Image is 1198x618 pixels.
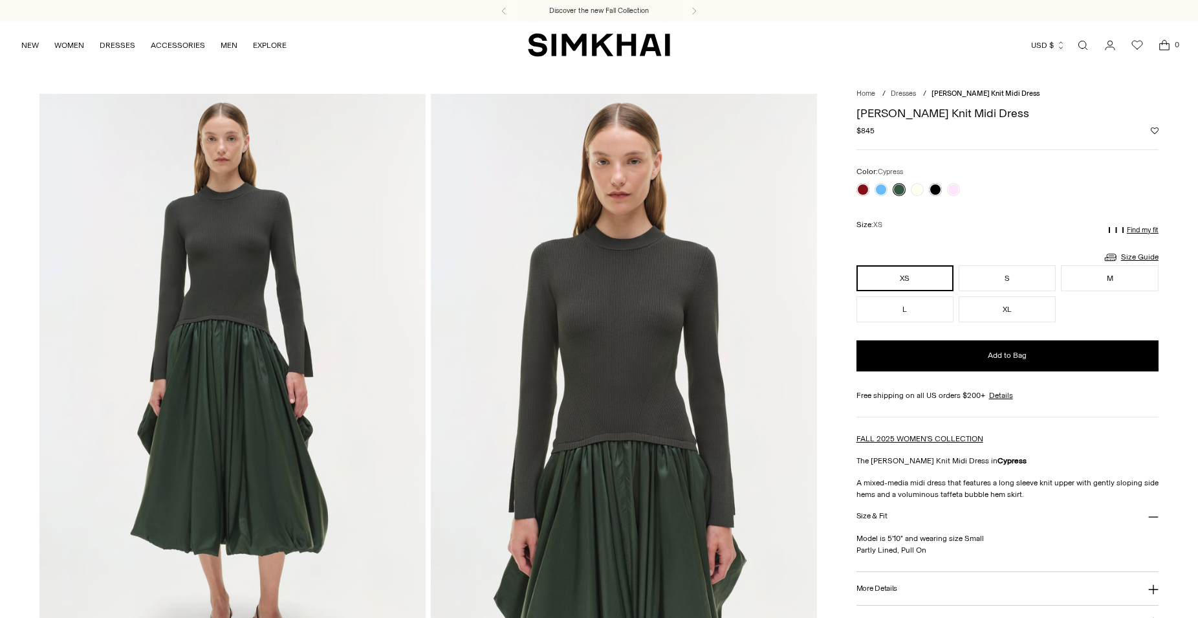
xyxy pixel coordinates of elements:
[528,32,670,58] a: SIMKHAI
[1151,32,1177,58] a: Open cart modal
[1070,32,1096,58] a: Open search modal
[856,500,1159,533] button: Size & Fit
[21,31,39,60] a: NEW
[856,455,1159,467] p: The [PERSON_NAME] Knit Midi Dress in
[1031,31,1065,60] button: USD $
[856,296,953,322] button: L
[1103,249,1159,265] a: Size Guide
[989,390,1013,401] a: Details
[988,350,1027,361] span: Add to Bag
[856,477,1159,500] p: A mixed-media midi dress that features a long sleeve knit upper with gently sloping side hems and...
[856,584,897,593] h3: More Details
[1124,32,1150,58] a: Wishlist
[856,572,1159,605] button: More Details
[856,265,953,291] button: XS
[856,434,983,443] a: FALL 2025 WOMEN'S COLLECTION
[1171,39,1182,50] span: 0
[873,221,882,229] span: XS
[856,512,888,520] h3: Size & Fit
[856,340,1159,371] button: Add to Bag
[878,168,903,176] span: Cypress
[1061,265,1158,291] button: M
[882,89,886,100] div: /
[923,89,926,100] div: /
[856,125,875,137] span: $845
[931,89,1040,98] span: [PERSON_NAME] Knit Midi Dress
[253,31,287,60] a: EXPLORE
[549,6,649,16] a: Discover the new Fall Collection
[856,533,1159,556] p: Model is 5'10" and wearing size Small Partly Lined, Pull On
[221,31,237,60] a: MEN
[891,89,916,98] a: Dresses
[151,31,205,60] a: ACCESSORIES
[856,89,1159,100] nav: breadcrumbs
[856,166,903,178] label: Color:
[959,265,1056,291] button: S
[856,89,875,98] a: Home
[856,390,1159,401] div: Free shipping on all US orders $200+
[1151,127,1159,135] button: Add to Wishlist
[100,31,135,60] a: DRESSES
[997,456,1027,465] strong: Cypress
[959,296,1056,322] button: XL
[856,219,882,231] label: Size:
[1097,32,1123,58] a: Go to the account page
[856,107,1159,119] h1: [PERSON_NAME] Knit Midi Dress
[54,31,84,60] a: WOMEN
